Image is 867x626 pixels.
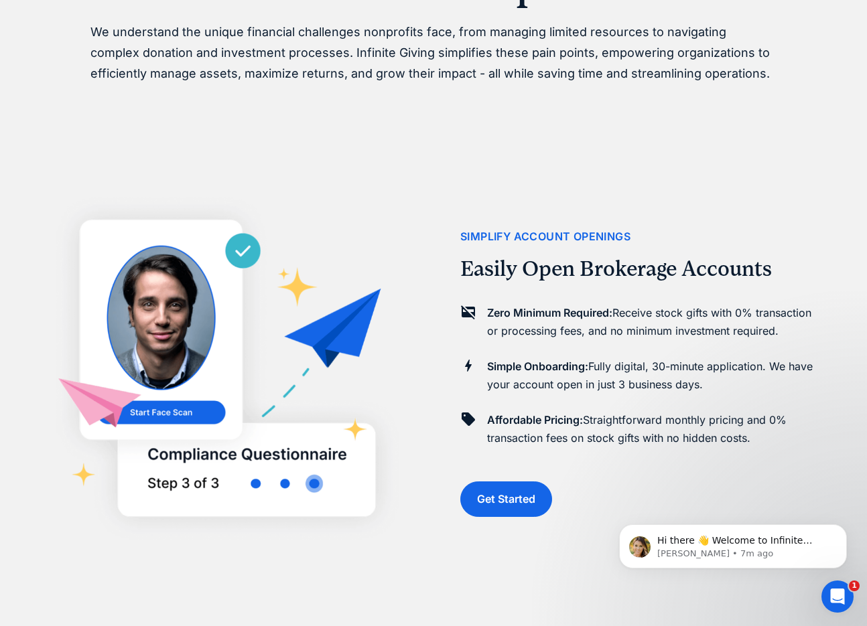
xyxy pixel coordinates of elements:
strong: Affordable Pricing: [487,413,583,426]
h2: Easily Open Brokerage Accounts [460,256,772,282]
strong: Zero Minimum Required: [487,306,612,319]
strong: Simple Onboarding: [487,360,588,373]
p: Fully digital, 30-minute application. We have your account open in just 3 business days. [487,358,823,394]
a: Get Started [460,481,552,517]
p: Straightforward monthly pricing and 0% transaction fees on stock gifts with no hidden costs. [487,411,823,447]
iframe: Intercom live chat [821,580,854,613]
p: Receive stock gifts with 0% transaction or processing fees, and no minimum investment required. [487,304,823,340]
div: simplify account openings [460,228,630,246]
iframe: Intercom notifications message [599,496,867,590]
p: We understand the unique financial challenges nonprofits face, from managing limited resources to... [90,22,777,84]
span: 1 [849,580,860,591]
